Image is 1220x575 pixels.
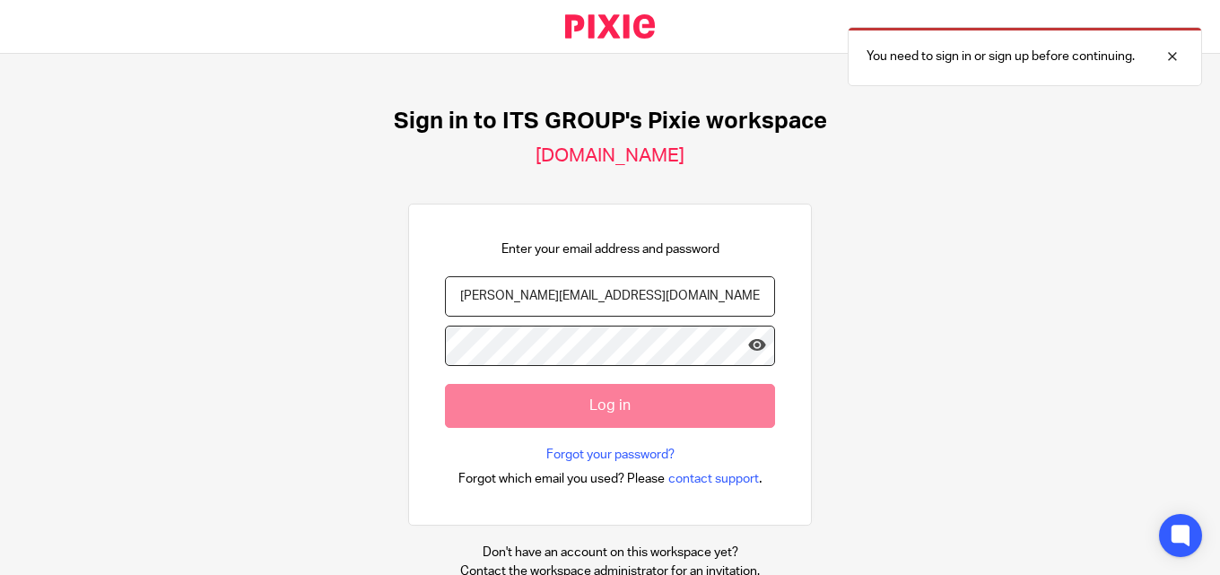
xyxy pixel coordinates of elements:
[458,470,665,488] span: Forgot which email you used? Please
[546,446,675,464] a: Forgot your password?
[867,48,1135,65] p: You need to sign in or sign up before continuing.
[394,108,827,135] h1: Sign in to ITS GROUP's Pixie workspace
[536,144,684,168] h2: [DOMAIN_NAME]
[445,276,775,317] input: name@example.com
[501,240,719,258] p: Enter your email address and password
[668,470,759,488] span: contact support
[445,384,775,428] input: Log in
[460,544,760,562] p: Don't have an account on this workspace yet?
[458,468,762,489] div: .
